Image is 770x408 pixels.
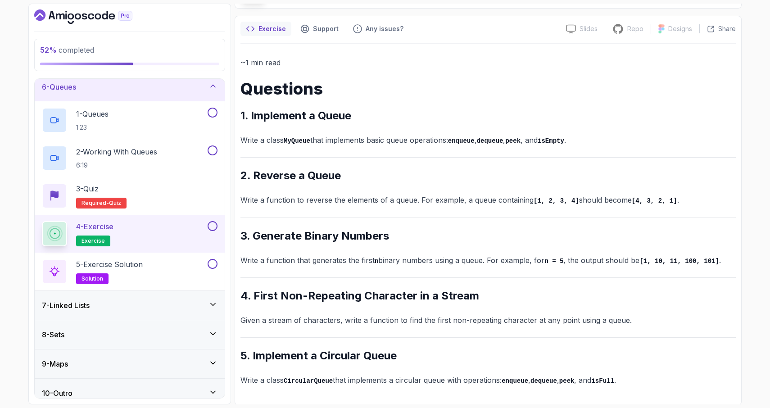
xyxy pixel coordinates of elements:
button: Share [699,24,736,33]
p: 3 - Quiz [76,183,99,194]
code: isEmpty [538,137,564,145]
h3: 9 - Maps [42,358,68,369]
code: CircularQueue [284,377,333,385]
code: [1, 2, 3, 4] [534,197,579,204]
code: dequeue [477,137,503,145]
code: peek [559,377,575,385]
code: n [375,258,378,265]
h2: 4. First Non-Repeating Character in a Stream [240,289,736,303]
p: 1:23 [76,123,109,132]
code: peek [505,137,521,145]
p: Write a class that implements a circular queue with operations: , , , and . [240,374,736,387]
h3: 6 - Queues [42,82,76,92]
p: Repo [627,24,643,33]
span: solution [82,275,103,282]
p: ~1 min read [240,56,736,69]
code: enqueue [448,137,475,145]
button: 9-Maps [35,349,225,378]
button: 3-QuizRequired-quiz [42,183,217,209]
button: Feedback button [348,22,409,36]
h1: Questions [240,80,736,98]
a: Dashboard [34,9,153,24]
p: Write a function that generates the first binary numbers using a queue. For example, for , the ou... [240,254,736,267]
h2: 1. Implement a Queue [240,109,736,123]
span: 52 % [40,45,57,54]
code: isFull [591,377,614,385]
button: 7-Linked Lists [35,291,225,320]
h2: 5. Implement a Circular Queue [240,349,736,363]
button: notes button [240,22,291,36]
span: exercise [82,237,105,245]
span: quiz [109,199,121,207]
p: 6:19 [76,161,157,170]
h3: 8 - Sets [42,329,64,340]
p: Share [718,24,736,33]
p: Support [313,24,339,33]
p: 5 - Exercise Solution [76,259,143,270]
code: enqueue [502,377,528,385]
button: 2-Working With Queues6:19 [42,145,217,171]
code: MyQueue [284,137,310,145]
p: 2 - Working With Queues [76,146,157,157]
button: 4-Exerciseexercise [42,221,217,246]
p: 4 - Exercise [76,221,113,232]
span: Required- [82,199,109,207]
code: dequeue [530,377,557,385]
h3: 7 - Linked Lists [42,300,90,311]
p: Given a stream of characters, write a function to find the first non-repeating character at any p... [240,314,736,326]
button: 1-Queues1:23 [42,108,217,133]
p: Exercise [258,24,286,33]
h2: 3. Generate Binary Numbers [240,229,736,243]
button: Support button [295,22,344,36]
p: 1 - Queues [76,109,109,119]
p: Write a function to reverse the elements of a queue. For example, a queue containing should become . [240,194,736,207]
h2: 2. Reverse a Queue [240,168,736,183]
h3: 10 - Outro [42,388,72,399]
span: completed [40,45,94,54]
p: Any issues? [366,24,403,33]
button: 10-Outro [35,379,225,408]
code: [4, 3, 2, 1] [632,197,677,204]
p: Write a class that implements basic queue operations: , , , and . [240,134,736,147]
p: Designs [668,24,692,33]
button: 6-Queues [35,73,225,101]
code: n = 5 [544,258,563,265]
button: 8-Sets [35,320,225,349]
button: 5-Exercise Solutionsolution [42,259,217,284]
code: [1, 10, 11, 100, 101] [639,258,719,265]
p: Slides [580,24,598,33]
